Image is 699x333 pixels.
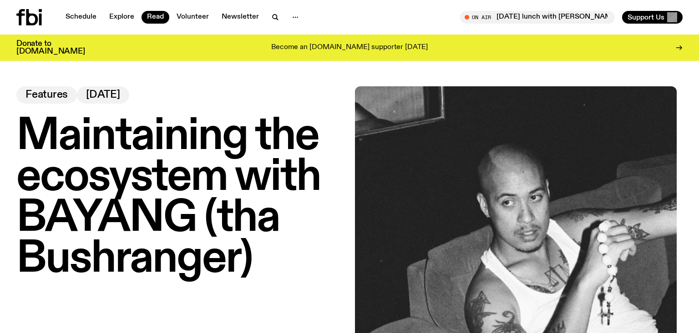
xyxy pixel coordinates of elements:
[60,11,102,24] a: Schedule
[25,90,68,100] span: Features
[142,11,169,24] a: Read
[104,11,140,24] a: Explore
[622,11,683,24] button: Support Us
[216,11,264,24] a: Newsletter
[16,40,85,55] h3: Donate to [DOMAIN_NAME]
[271,44,428,52] p: Become an [DOMAIN_NAME] supporter [DATE]
[460,11,615,24] button: On Air[DATE] lunch with [PERSON_NAME]!
[171,11,214,24] a: Volunteer
[628,13,664,21] span: Support Us
[16,116,344,280] h1: Maintaining the ecosystem with BAYANG (tha Bushranger)
[86,90,120,100] span: [DATE]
